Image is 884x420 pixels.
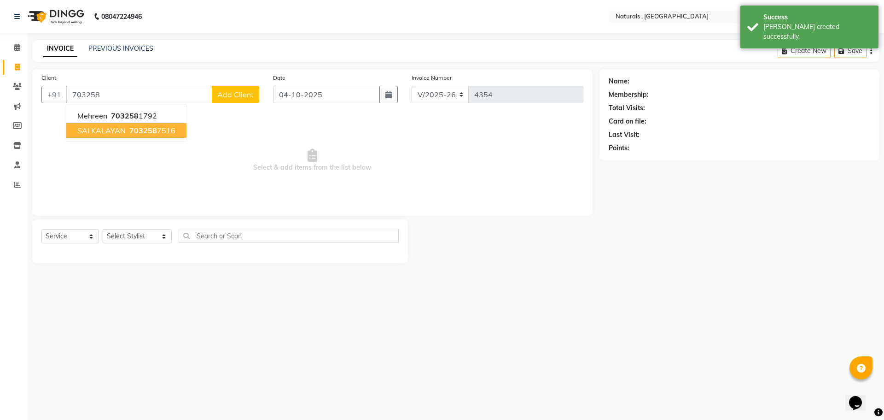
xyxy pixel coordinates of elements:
label: Client [41,74,56,82]
input: Search by Name/Mobile/Email/Code [66,86,212,103]
button: Save [834,44,867,58]
ngb-highlight: 1792 [109,111,157,120]
div: Name: [609,77,629,86]
label: Invoice Number [412,74,452,82]
span: 703258 [111,111,139,120]
ngb-highlight: 7516 [128,126,175,135]
span: 703258 [129,126,157,135]
iframe: chat widget [845,383,875,411]
div: Last Visit: [609,130,640,140]
div: Card on file: [609,117,646,126]
b: 08047224946 [101,4,142,30]
div: Total Visits: [609,103,645,113]
button: Add Client [212,86,259,103]
span: Add Client [217,90,254,99]
input: Search or Scan [179,229,399,243]
div: Membership: [609,90,649,100]
div: Success [763,12,872,22]
a: PREVIOUS INVOICES [88,44,153,53]
span: SAI KALAYAN [77,126,126,135]
a: INVOICE [43,41,77,57]
div: Bill created successfully. [763,22,872,41]
div: Points: [609,143,629,153]
label: Date [273,74,285,82]
img: logo [23,4,87,30]
span: mehreen [77,111,107,120]
button: +91 [41,86,67,103]
button: Create New [778,44,831,58]
span: Select & add items from the list below [41,114,583,207]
